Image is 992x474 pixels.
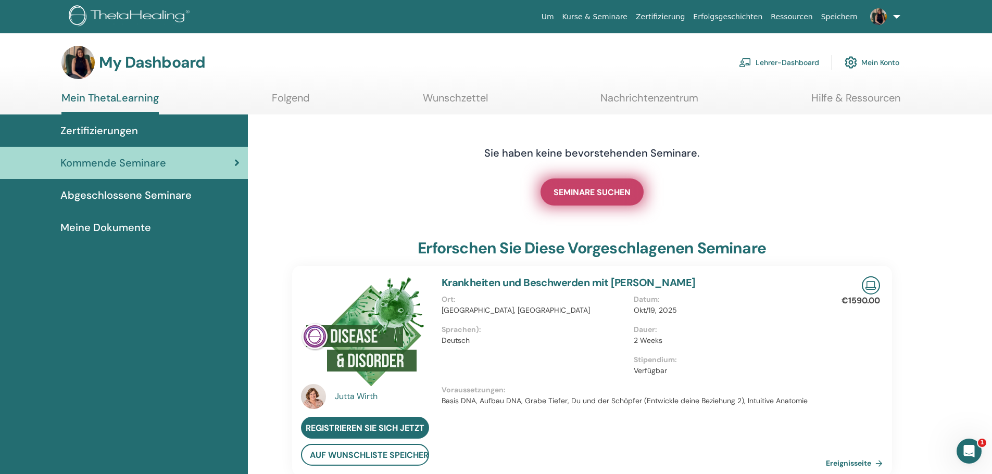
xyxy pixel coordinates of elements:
img: logo.png [69,5,193,29]
a: Hilfe & Ressourcen [811,92,900,112]
span: Meine Dokumente [60,220,151,235]
p: €1590.00 [842,294,880,307]
a: Wunschzettel [423,92,488,112]
p: Stipendium : [634,354,820,365]
h3: My Dashboard [99,53,205,72]
p: 2 Weeks [634,335,820,346]
span: Registrieren Sie sich jetzt [306,422,424,433]
a: Kurse & Seminare [558,7,632,27]
a: Registrieren Sie sich jetzt [301,417,429,439]
a: Ereignisseite [826,455,887,471]
img: Krankheiten und Beschwerden [301,276,425,387]
p: Deutsch [442,335,627,346]
a: Folgend [272,92,310,112]
p: Ort : [442,294,627,305]
span: Kommende Seminare [60,155,166,171]
a: SEMINARE SUCHEN [541,178,644,206]
img: default.jpg [301,384,326,409]
span: Zertifizierungen [60,123,138,138]
a: Krankheiten und Beschwerden mit [PERSON_NAME] [442,276,696,289]
a: Erfolgsgeschichten [689,7,767,27]
img: default.jpg [870,8,887,25]
p: Dauer : [634,324,820,335]
h4: Sie haben keine bevorstehenden Seminare. [428,147,756,159]
a: Nachrichtenzentrum [600,92,698,112]
p: Okt/19, 2025 [634,305,820,316]
p: Datum : [634,294,820,305]
span: SEMINARE SUCHEN [554,187,631,198]
a: Lehrer-Dashboard [739,51,819,74]
a: Speichern [817,7,862,27]
iframe: Intercom live chat [957,439,982,464]
span: 1 [978,439,986,447]
p: [GEOGRAPHIC_DATA], [GEOGRAPHIC_DATA] [442,305,627,316]
span: Abgeschlossene Seminare [60,187,192,203]
a: Zertifizierung [632,7,689,27]
p: Voraussetzungen : [442,385,826,395]
a: Mein Konto [845,51,899,74]
p: Basis DNA, Aufbau DNA, Grabe Tiefer, Du und der Schöpfer (Entwickle deine Beziehung 2), Intuitive... [442,395,826,406]
p: Sprachen) : [442,324,627,335]
a: Mein ThetaLearning [61,92,159,114]
img: cog.svg [845,54,857,71]
a: Um [537,7,558,27]
img: Live Online Seminar [862,276,880,294]
button: auf Wunschliste speichern [301,444,429,466]
h3: Erforschen Sie diese vorgeschlagenen Seminare [418,239,766,258]
p: Verfügbar [634,365,820,376]
a: Jutta Wirth [335,390,431,403]
img: default.jpg [61,46,95,79]
img: chalkboard-teacher.svg [739,58,751,67]
a: Ressourcen [767,7,817,27]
